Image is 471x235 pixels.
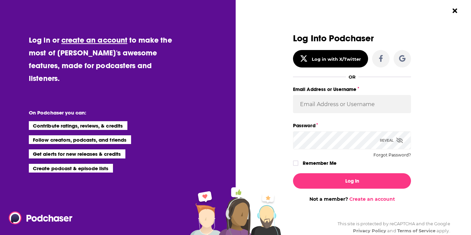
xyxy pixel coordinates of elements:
[29,135,131,144] li: Follow creators, podcasts, and friends
[349,196,395,202] a: Create an account
[293,196,411,202] div: Not a member?
[380,131,403,149] div: Reveal
[373,153,411,157] button: Forgot Password?
[293,34,411,43] h3: Log Into Podchaser
[303,159,337,168] label: Remember Me
[332,220,450,234] div: This site is protected by reCAPTCHA and the Google and apply.
[29,149,125,158] li: Get alerts for new releases & credits
[449,4,461,17] button: Close Button
[9,211,73,224] img: Podchaser - Follow, Share and Rate Podcasts
[293,85,411,94] label: Email Address or Username
[349,74,356,80] div: OR
[293,95,411,113] input: Email Address or Username
[9,211,68,224] a: Podchaser - Follow, Share and Rate Podcasts
[397,228,436,233] a: Terms of Service
[29,109,163,116] li: On Podchaser you can:
[312,56,361,62] div: Log in with X/Twitter
[61,35,127,45] a: create an account
[293,121,411,130] label: Password
[353,228,387,233] a: Privacy Policy
[29,164,113,173] li: Create podcast & episode lists
[293,173,411,189] button: Log In
[293,50,368,67] button: Log in with X/Twitter
[29,121,127,130] li: Contribute ratings, reviews, & credits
